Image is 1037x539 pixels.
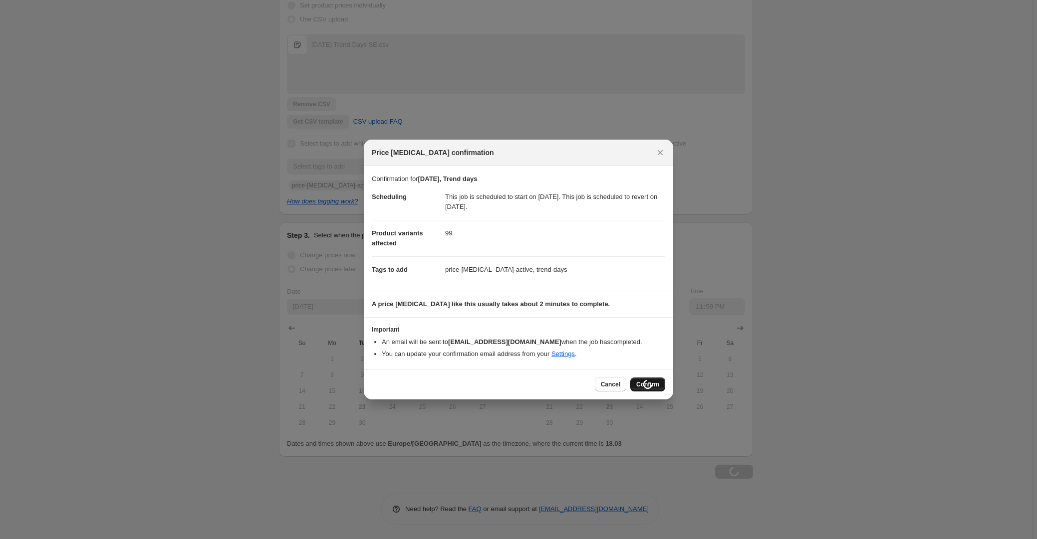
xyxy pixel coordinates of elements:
[372,229,423,247] span: Product variants affected
[595,377,626,391] button: Cancel
[445,184,665,220] dd: This job is scheduled to start on [DATE]. This job is scheduled to revert on [DATE].
[601,380,620,388] span: Cancel
[372,326,665,334] h3: Important
[445,256,665,283] dd: price-[MEDICAL_DATA]-active, trend-days
[418,175,477,182] b: [DATE], Trend days
[448,338,561,346] b: [EMAIL_ADDRESS][DOMAIN_NAME]
[372,174,665,184] p: Confirmation for
[372,266,408,273] span: Tags to add
[372,148,494,158] span: Price [MEDICAL_DATA] confirmation
[382,349,665,359] li: You can update your confirmation email address from your .
[551,350,575,358] a: Settings
[653,146,667,160] button: Close
[372,193,407,200] span: Scheduling
[382,337,665,347] li: An email will be sent to when the job has completed .
[372,300,610,308] b: A price [MEDICAL_DATA] like this usually takes about 2 minutes to complete.
[445,220,665,246] dd: 99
